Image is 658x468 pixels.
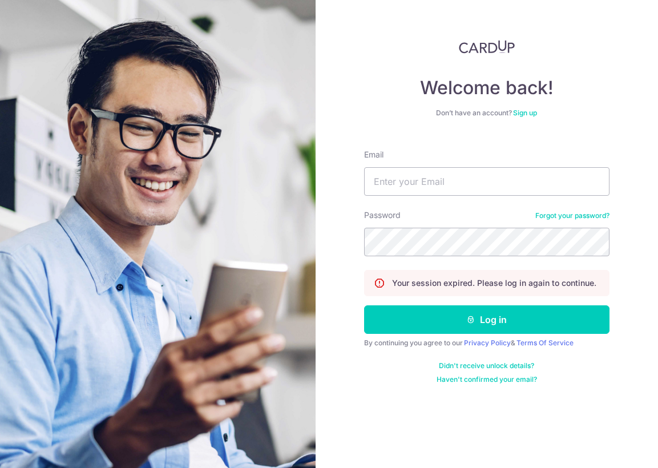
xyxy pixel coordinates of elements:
[364,76,609,99] h4: Welcome back!
[516,338,574,347] a: Terms Of Service
[364,305,609,334] button: Log in
[392,277,596,289] p: Your session expired. Please log in again to continue.
[439,361,534,370] a: Didn't receive unlock details?
[364,149,384,160] label: Email
[535,211,609,220] a: Forgot your password?
[459,40,515,54] img: CardUp Logo
[364,338,609,348] div: By continuing you agree to our &
[513,108,537,117] a: Sign up
[364,167,609,196] input: Enter your Email
[364,108,609,118] div: Don’t have an account?
[437,375,537,384] a: Haven't confirmed your email?
[464,338,511,347] a: Privacy Policy
[364,209,401,221] label: Password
